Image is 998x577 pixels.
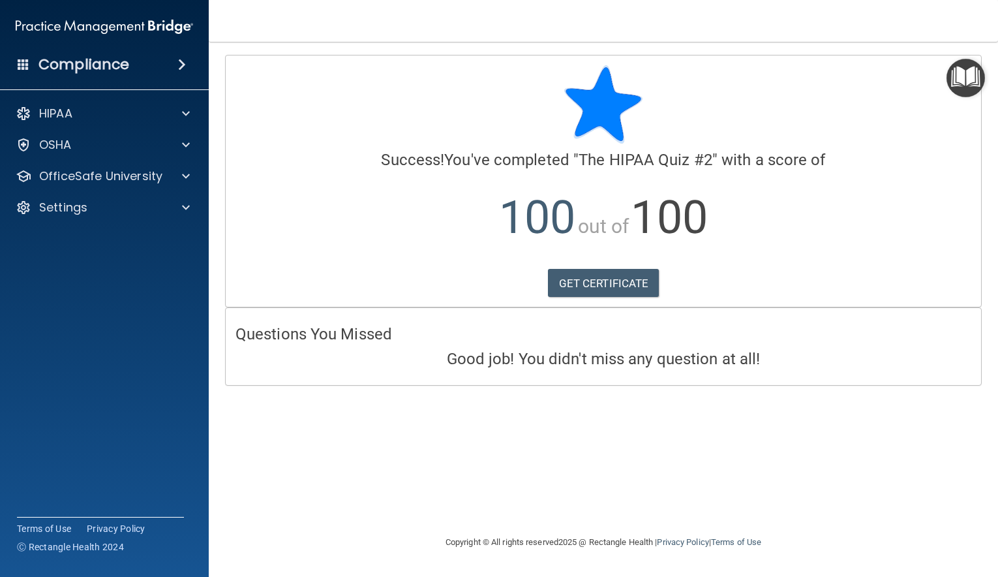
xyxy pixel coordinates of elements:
h4: Good job! You didn't miss any question at all! [235,351,971,367]
p: OfficeSafe University [39,168,162,184]
button: Open Resource Center [946,59,985,97]
a: Settings [16,200,190,215]
div: Copyright © All rights reserved 2025 @ Rectangle Health | | [365,522,841,563]
a: Terms of Use [17,522,71,535]
p: OSHA [39,137,72,153]
a: HIPAA [16,106,190,121]
span: Success! [381,151,444,169]
h4: You've completed " " with a score of [235,151,971,168]
a: GET CERTIFICATE [548,269,659,298]
p: HIPAA [39,106,72,121]
span: out of [578,215,629,238]
span: Ⓒ Rectangle Health 2024 [17,540,124,554]
a: OfficeSafe University [16,168,190,184]
a: Privacy Policy [87,522,145,535]
span: 100 [631,191,707,244]
h4: Questions You Missed [235,326,971,343]
p: Settings [39,200,87,215]
span: 100 [499,191,575,244]
span: The HIPAA Quiz #2 [579,151,712,169]
h4: Compliance [38,55,129,74]
a: Privacy Policy [657,537,708,547]
a: Terms of Use [711,537,761,547]
img: PMB logo [16,14,193,40]
a: OSHA [16,137,190,153]
img: blue-star-rounded.9d042014.png [564,65,643,144]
